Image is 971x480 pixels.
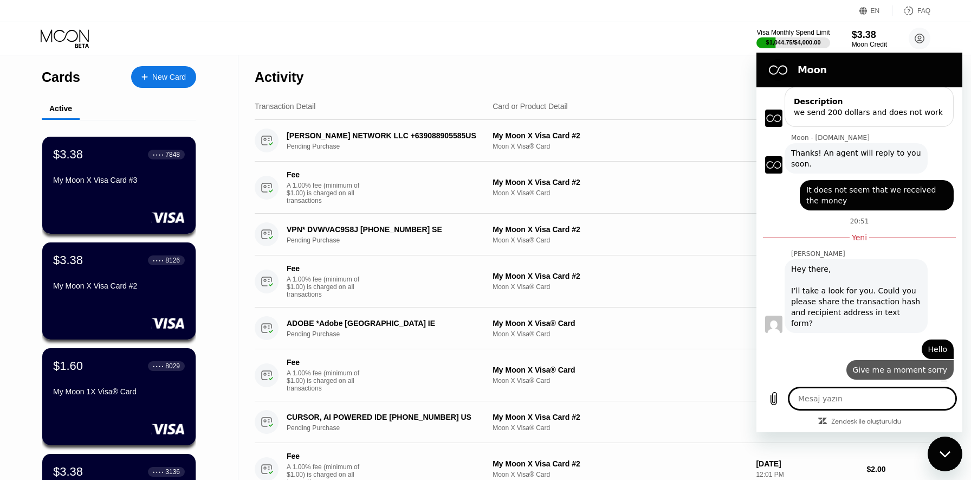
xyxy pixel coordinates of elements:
[287,264,362,273] div: Fee
[493,272,747,280] div: My Moon X Visa Card #2
[852,29,887,48] div: $3.38Moon Credit
[255,69,303,85] div: Activity
[493,319,747,328] div: My Moon X Visa® Card
[756,29,830,36] div: Visa Monthly Spend Limit
[917,7,930,15] div: FAQ
[287,413,478,421] div: CURSOR, AI POWERED IDE [PHONE_NUMBER] US
[165,468,180,476] div: 3136
[153,153,164,156] div: ● ● ● ●
[756,53,962,432] iframe: Mesajlaşma penceresi
[493,178,747,187] div: My Moon X Visa Card #2
[165,257,180,264] div: 8126
[287,236,493,244] div: Pending Purchase
[255,120,930,162] div: [PERSON_NAME] NETWORK LLC +639088905585USPending PurchaseMy Moon X Visa Card #2Moon X Visa® Card[...
[287,170,362,179] div: Fee
[859,5,892,16] div: EN
[287,369,368,392] div: A 1.00% fee (minimum of $1.00) is charged on all transactions
[493,102,568,111] div: Card or Product Detail
[493,131,747,140] div: My Moon X Visa Card #2
[493,471,747,478] div: Moon X Visa® Card
[766,39,821,46] div: $1,044.75 / $4,000.00
[165,362,180,370] div: 8029
[493,424,747,432] div: Moon X Visa® Card
[493,330,747,338] div: Moon X Visa® Card
[852,41,887,48] div: Moon Credit
[756,459,858,468] div: [DATE]
[42,69,80,85] div: Cards
[255,401,930,443] div: CURSOR, AI POWERED IDE [PHONE_NUMBER] USPending PurchaseMy Moon X Visa Card #2Moon X Visa® Card[D...
[287,452,362,460] div: Fee
[866,465,930,473] div: $2.00
[53,176,185,184] div: My Moon X Visa Card #3
[493,143,747,150] div: Moon X Visa® Card
[42,348,196,445] div: $1.60● ● ● ●8029My Moon 1X Visa® Card
[255,255,930,308] div: FeeA 1.00% fee (minimum of $1.00) is charged on all transactionsMy Moon X Visa Card #2Moon X Visa...
[255,214,930,255] div: VPN* DVWVAC9S8J [PHONE_NUMBER] SEPending PurchaseMy Moon X Visa Card #2Moon X Visa® Card[DATE]12:...
[287,143,493,150] div: Pending Purchase
[287,182,368,204] div: A 1.00% fee (minimum of $1.00) is charged on all transactions
[756,471,858,478] div: 12:01 PM
[493,225,747,234] div: My Moon X Visa Card #2
[53,281,185,290] div: My Moon X Visa Card #2
[287,131,478,140] div: [PERSON_NAME] NETWORK LLC +639088905585US
[255,308,930,349] div: ADOBE *Adobe [GEOGRAPHIC_DATA] IEPending PurchaseMy Moon X Visa® CardMoon X Visa® Card[DATE]12:40...
[493,283,747,291] div: Moon X Visa® Card
[493,413,747,421] div: My Moon X Visa Card #2
[49,104,72,113] div: Active
[287,276,368,298] div: A 1.00% fee (minimum of $1.00) is charged on all transactions
[53,359,83,373] div: $1.60
[852,29,887,41] div: $3.38
[53,148,83,162] div: $3.38
[42,137,196,234] div: $3.38● ● ● ●7848My Moon X Visa Card #3
[165,151,180,158] div: 7848
[153,470,164,473] div: ● ● ● ●
[493,377,747,385] div: Moon X Visa® Card
[42,242,196,340] div: $3.38● ● ● ●8126My Moon X Visa Card #2
[131,66,196,88] div: New Card
[287,319,478,328] div: ADOBE *Adobe [GEOGRAPHIC_DATA] IE
[153,364,164,368] div: ● ● ● ●
[493,366,747,374] div: My Moon X Visa® Card
[892,5,930,16] div: FAQ
[255,162,930,214] div: FeeA 1.00% fee (minimum of $1.00) is charged on all transactionsMy Moon X Visa Card #2Moon X Visa...
[287,330,493,338] div: Pending Purchase
[871,7,880,15] div: EN
[53,253,83,267] div: $3.38
[255,102,315,111] div: Transaction Detail
[152,73,186,82] div: New Card
[287,424,493,432] div: Pending Purchase
[493,236,747,244] div: Moon X Visa® Card
[287,225,478,234] div: VPN* DVWVAC9S8J [PHONE_NUMBER] SE
[287,358,362,367] div: Fee
[493,459,747,468] div: My Moon X Visa Card #2
[493,189,747,197] div: Moon X Visa® Card
[53,387,185,396] div: My Moon 1X Visa® Card
[153,259,164,262] div: ● ● ● ●
[255,349,930,401] div: FeeA 1.00% fee (minimum of $1.00) is charged on all transactionsMy Moon X Visa® CardMoon X Visa® ...
[928,437,962,471] iframe: Mesajlaşma penceresini başlatma düğmesi, görüşme devam ediyor
[53,465,83,479] div: $3.38
[756,29,830,48] div: Visa Monthly Spend Limit$1,044.75/$4,000.00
